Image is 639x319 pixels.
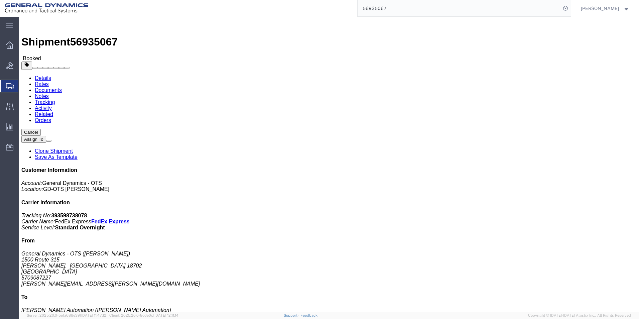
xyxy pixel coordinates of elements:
[81,313,106,317] span: [DATE] 11:47:12
[358,0,561,16] input: Search for shipment number, reference number
[19,17,639,312] iframe: FS Legacy Container
[109,313,178,317] span: Client: 2025.20.0-8c6e0cf
[581,5,619,12] span: Mark Bradley
[27,313,106,317] span: Server: 2025.20.0-5efa686e39f
[5,3,88,13] img: logo
[154,313,178,317] span: [DATE] 12:11:14
[581,4,630,12] button: [PERSON_NAME]
[284,313,300,317] a: Support
[300,313,317,317] a: Feedback
[528,313,631,318] span: Copyright © [DATE]-[DATE] Agistix Inc., All Rights Reserved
